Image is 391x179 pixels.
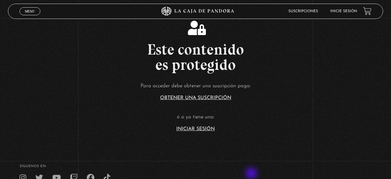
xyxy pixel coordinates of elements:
a: Suscripciones [288,9,318,13]
a: Iniciar Sesión [176,127,215,131]
span: Cerrar [23,15,37,19]
a: Inicie sesión [330,9,357,13]
a: Obtener una suscripción [160,95,231,100]
span: Menu [25,9,35,13]
a: View your shopping cart [363,7,371,15]
h4: SÍguenos en: [20,165,371,168]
